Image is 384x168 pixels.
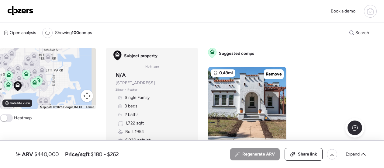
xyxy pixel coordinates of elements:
[125,120,144,126] span: 1,722 sqft
[125,137,150,143] span: 6,930 sqft lot
[125,95,150,101] span: Single Family
[14,115,32,121] span: Heatmap
[125,103,137,109] span: 3 beds
[91,151,119,158] span: $180 - $262
[2,101,22,109] a: Open this area in Google Maps (opens a new window)
[125,112,139,118] span: 2 baths
[86,105,94,109] a: Terms (opens in new tab)
[266,71,282,77] span: Remove
[242,151,275,157] span: Regenerate ARV
[145,64,159,69] span: No image
[331,9,355,14] span: Book a demo
[22,151,33,158] span: ARV
[2,101,22,109] img: Google
[55,30,92,36] span: Showing comps
[116,72,126,79] h3: N/A
[34,151,59,158] span: $440,000
[116,87,124,92] span: Zillow
[72,30,79,35] span: 100
[219,51,254,57] span: Suggested comps
[124,53,157,59] span: Subject property
[40,105,82,109] span: Map data ©2025 Google, INEGI
[298,151,317,157] span: Share link
[127,87,137,92] span: Realtor
[81,90,93,102] button: Map camera controls
[355,30,369,36] span: Search
[219,70,233,76] span: 0.49mi
[125,87,126,92] span: •
[65,151,89,158] span: Price/sqft
[116,80,155,86] span: [STREET_ADDRESS]
[10,30,36,36] span: Open analysis
[7,6,33,16] img: Logo
[10,101,30,106] span: Satellite view
[125,129,144,135] span: Built 1954
[346,151,360,157] span: Expand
